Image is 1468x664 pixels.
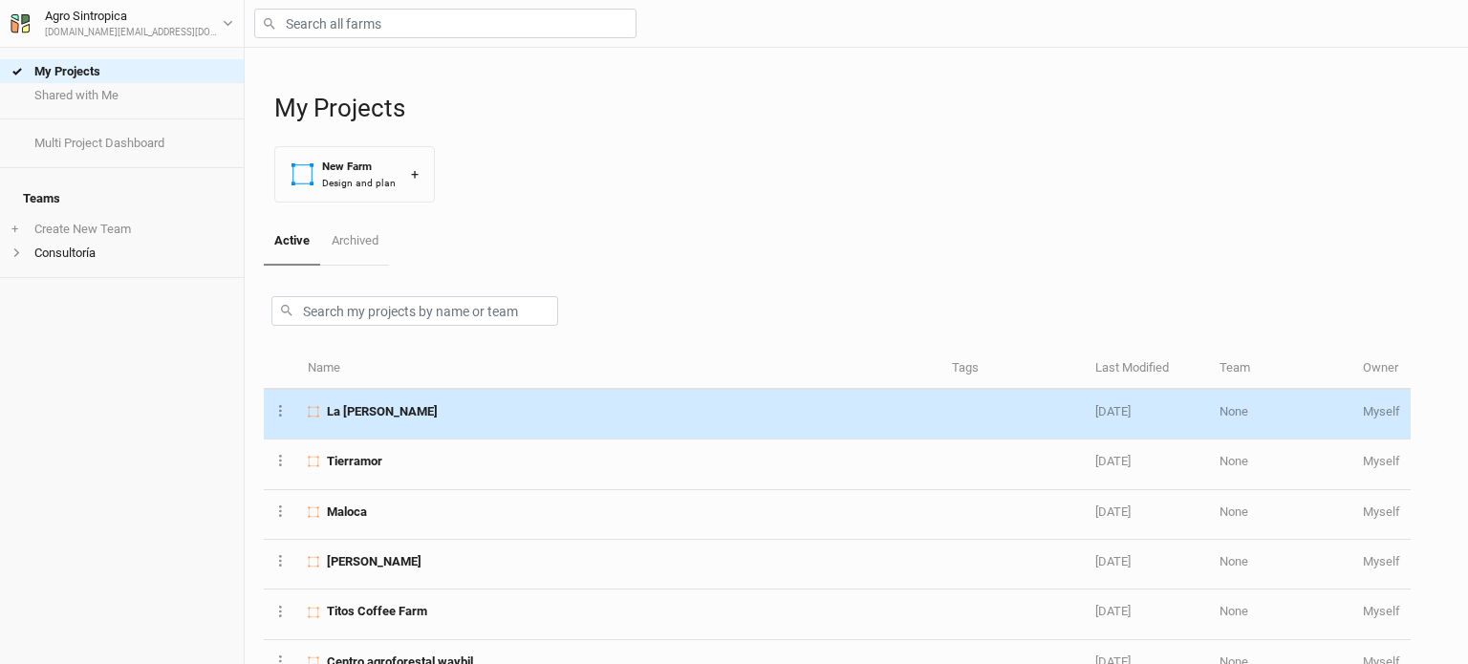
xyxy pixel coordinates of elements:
span: May 14, 2025 6:53 AM [1095,504,1131,519]
th: Last Modified [1085,349,1209,390]
span: agrosintropica.mx@gmail.com [1363,504,1400,519]
div: [DOMAIN_NAME][EMAIL_ADDRESS][DOMAIN_NAME] [45,26,223,40]
span: + [11,222,18,237]
th: Tags [941,349,1085,390]
span: Apr 22, 2025 6:53 AM [1095,554,1131,568]
span: agrosintropica.mx@gmail.com [1363,554,1400,568]
button: New FarmDesign and plan+ [274,146,435,203]
span: Maloca [327,503,367,521]
input: Search my projects by name or team [271,296,558,326]
th: Team [1209,349,1352,390]
td: None [1209,589,1352,639]
a: Archived [320,218,388,264]
span: agrosintropica.mx@gmail.com [1363,454,1400,468]
h4: Teams [11,180,232,218]
span: Tierra valiente [327,553,421,570]
span: Tierramor [327,453,382,470]
div: New Farm [322,159,396,175]
td: None [1209,439,1352,489]
div: Agro Sintropica [45,7,223,26]
span: agrosintropica.mx@gmail.com [1363,604,1400,618]
th: Owner [1352,349,1411,390]
span: Titos Coffee Farm [327,603,427,620]
input: Search all farms [254,9,637,38]
td: None [1209,540,1352,589]
span: La Esperanza [327,403,438,420]
h1: My Projects [274,94,1449,123]
span: Mar 17, 2025 6:45 AM [1095,604,1131,618]
td: None [1209,390,1352,439]
div: Design and plan [322,176,396,190]
span: Jun 3, 2025 5:14 PM [1095,454,1131,468]
button: Agro Sintropica[DOMAIN_NAME][EMAIL_ADDRESS][DOMAIN_NAME] [10,6,234,40]
span: agrosintropica.mx@gmail.com [1363,404,1400,418]
a: Active [264,218,320,266]
td: None [1209,490,1352,540]
div: + [411,164,419,184]
span: Aug 3, 2025 5:04 PM [1095,404,1131,418]
th: Name [297,349,941,390]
